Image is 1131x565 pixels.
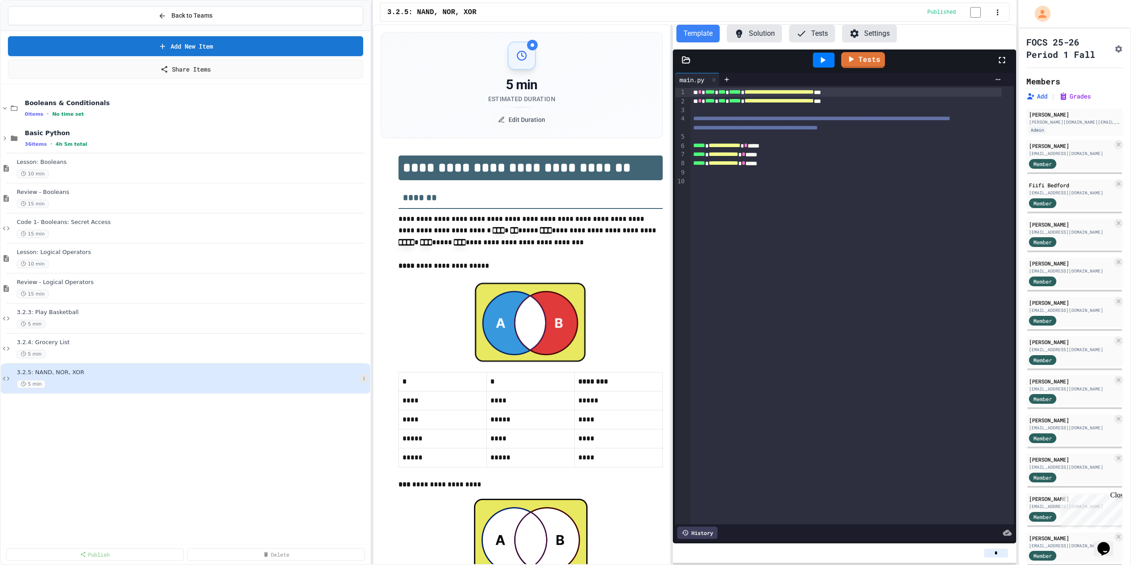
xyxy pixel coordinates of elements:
[675,177,686,186] div: 10
[52,111,84,117] span: No time set
[675,114,686,133] div: 4
[675,142,686,151] div: 6
[1033,395,1052,403] span: Member
[927,9,956,16] span: Published
[17,170,49,178] span: 10 min
[187,548,365,561] a: Delete
[25,129,368,137] span: Basic Python
[1029,503,1112,510] div: [EMAIL_ADDRESS][DOMAIN_NAME]
[1029,495,1112,503] div: [PERSON_NAME]
[17,380,46,388] span: 5 min
[56,141,87,147] span: 4h 5m total
[1029,259,1112,267] div: [PERSON_NAME]
[675,88,686,97] div: 1
[1029,119,1120,125] div: [PERSON_NAME][DOMAIN_NAME][EMAIL_ADDRESS][DOMAIN_NAME]
[1029,150,1112,157] div: [EMAIL_ADDRESS][DOMAIN_NAME]
[1029,338,1112,346] div: [PERSON_NAME]
[1029,425,1112,431] div: [EMAIL_ADDRESS][DOMAIN_NAME]
[1114,43,1123,53] button: Assignment Settings
[1033,356,1052,364] span: Member
[17,159,368,166] span: Lesson: Booleans
[1029,307,1112,314] div: [EMAIL_ADDRESS][DOMAIN_NAME]
[1033,199,1052,207] span: Member
[1033,434,1052,442] span: Member
[17,320,46,328] span: 5 min
[1033,277,1052,285] span: Member
[842,25,897,42] button: Settings
[1029,416,1112,424] div: [PERSON_NAME]
[1025,4,1053,24] div: My Account
[17,219,368,226] span: Code 1- Booleans: Secret Access
[17,309,368,316] span: 3.2.3: Play Basketball
[360,374,368,383] button: More options
[1029,181,1112,189] div: Fiifi Bedford
[677,527,717,539] div: History
[676,25,720,42] button: Template
[1033,474,1052,482] span: Member
[488,77,555,93] div: 5 min
[25,111,43,117] span: 0 items
[675,159,686,168] div: 8
[1029,126,1046,134] div: Admin
[675,73,720,86] div: main.py
[927,7,991,18] div: Content is published and visible to students
[1029,455,1112,463] div: [PERSON_NAME]
[789,25,835,42] button: Tests
[675,150,686,159] div: 7
[1029,268,1112,274] div: [EMAIL_ADDRESS][DOMAIN_NAME]
[727,25,782,42] button: Solution
[675,106,686,115] div: 3
[1029,542,1112,549] div: [EMAIL_ADDRESS][DOMAIN_NAME]
[489,111,554,129] button: Edit Duration
[1029,229,1112,235] div: [EMAIL_ADDRESS][DOMAIN_NAME]
[8,36,363,56] a: Add New Item
[1058,491,1122,529] iframe: chat widget
[1029,299,1112,307] div: [PERSON_NAME]
[8,6,363,25] button: Back to Teams
[1051,91,1055,102] span: |
[1026,92,1048,101] button: Add
[1094,530,1122,556] iframe: chat widget
[17,339,368,346] span: 3.2.4: Grocery List
[387,7,477,18] span: 3.2.5: NAND, NOR, XOR
[4,4,61,56] div: Chat with us now!Close
[6,548,184,561] a: Publish
[1029,377,1112,385] div: [PERSON_NAME]
[25,141,47,147] span: 36 items
[17,369,360,376] span: 3.2.5: NAND, NOR, XOR
[17,290,49,298] span: 15 min
[17,189,368,196] span: Review - Booleans
[1026,75,1060,87] h2: Members
[675,97,686,106] div: 2
[960,7,991,18] input: publish toggle
[17,350,46,358] span: 5 min
[675,133,686,141] div: 5
[17,279,368,286] span: Review - Logical Operators
[17,230,49,238] span: 15 min
[1029,220,1112,228] div: [PERSON_NAME]
[47,110,49,118] span: •
[1033,552,1052,560] span: Member
[841,52,885,68] a: Tests
[1029,110,1120,118] div: [PERSON_NAME]
[17,260,49,268] span: 10 min
[1033,513,1052,521] span: Member
[17,249,368,256] span: Lesson: Logical Operators
[675,75,709,84] div: main.py
[1033,238,1052,246] span: Member
[1033,317,1052,325] span: Member
[1029,386,1112,392] div: [EMAIL_ADDRESS][DOMAIN_NAME]
[1029,190,1112,196] div: [EMAIL_ADDRESS][DOMAIN_NAME]
[675,168,686,177] div: 9
[17,200,49,208] span: 15 min
[1026,36,1111,61] h1: FOCS 25-26 Period 1 Fall
[1029,346,1112,353] div: [EMAIL_ADDRESS][DOMAIN_NAME]
[25,99,368,107] span: Booleans & Conditionals
[1059,92,1091,101] button: Grades
[8,60,363,79] a: Share Items
[171,11,213,20] span: Back to Teams
[1033,160,1052,168] span: Member
[488,95,555,103] div: Estimated Duration
[1029,534,1112,542] div: [PERSON_NAME]
[1029,464,1112,470] div: [EMAIL_ADDRESS][DOMAIN_NAME]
